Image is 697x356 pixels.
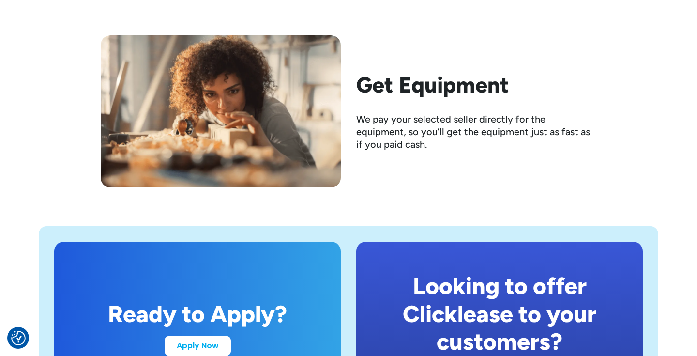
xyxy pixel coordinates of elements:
div: Ready to Apply? [108,300,287,328]
div: Looking to offer Clicklease to your customers? [379,272,620,356]
img: Woman examining a piece of wood she has been woodworking [101,35,341,187]
img: Revisit consent button [11,331,26,345]
button: Consent Preferences [11,331,26,345]
h2: Get Equipment [356,72,596,97]
div: We pay your selected seller directly for the equipment, so you’ll get the equipment just as fast ... [356,113,596,151]
a: Apply Now [165,336,231,356]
